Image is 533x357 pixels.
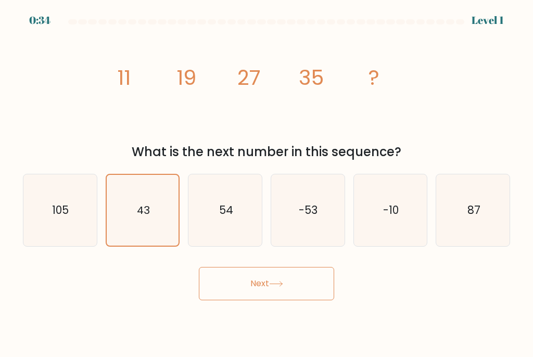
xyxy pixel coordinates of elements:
[29,143,504,161] div: What is the next number in this sequence?
[299,202,318,218] text: -53
[472,12,504,28] div: Level 1
[219,202,233,218] text: 54
[237,63,261,92] tspan: 27
[117,63,131,92] tspan: 11
[137,203,150,218] text: 43
[369,63,379,92] tspan: ?
[383,202,399,218] text: -10
[299,63,324,92] tspan: 35
[199,267,334,300] button: Next
[467,202,480,218] text: 87
[176,63,196,92] tspan: 19
[29,12,50,28] div: 0:34
[53,202,69,218] text: 105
